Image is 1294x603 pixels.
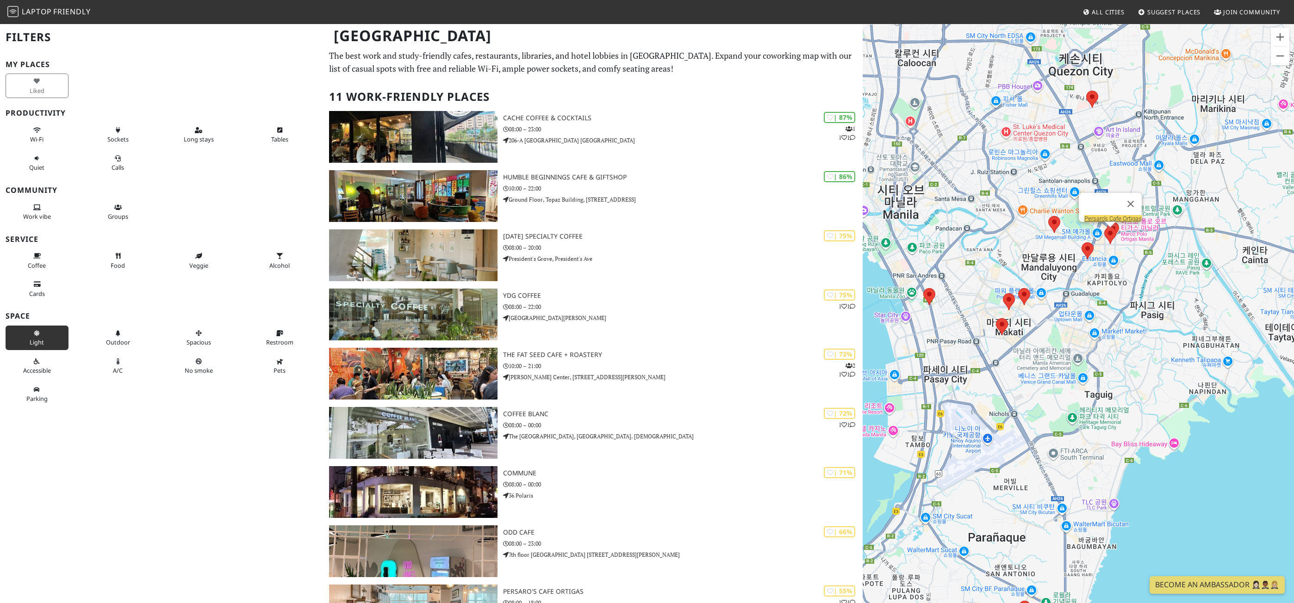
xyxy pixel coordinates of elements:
[503,410,863,418] h3: COFFEE BLANC
[108,212,128,221] span: Group tables
[1134,4,1205,20] a: Suggest Places
[266,338,293,346] span: Restroom
[274,366,286,375] span: Pet friendly
[824,289,855,300] div: | 75%
[824,171,855,182] div: | 86%
[503,254,863,263] p: President's Grove, President's Ave
[824,467,855,478] div: | 71%
[503,302,863,311] p: 08:00 – 22:00
[6,123,68,147] button: Wi-Fi
[187,338,211,346] span: Spacious
[824,526,855,537] div: | 66%
[6,186,318,195] h3: Community
[503,351,863,359] h3: The Fat Seed Cafe + Roastery
[6,326,68,350] button: Light
[1210,4,1284,20] a: Join Community
[6,354,68,378] button: Accessible
[111,261,125,270] span: Food
[503,432,863,441] p: The [GEOGRAPHIC_DATA], [GEOGRAPHIC_DATA]. [DEMOGRAPHIC_DATA]
[824,349,855,359] div: | 73%
[248,354,311,378] button: Pets
[503,195,863,204] p: Ground Floor, Topaz Building, [STREET_ADDRESS]
[6,277,68,301] button: Cards
[7,4,91,20] a: LaptopFriendly LaptopFriendly
[1092,8,1125,16] span: All Cities
[503,491,863,500] p: 36 Polaris
[248,123,311,147] button: Tables
[503,539,863,548] p: 08:00 – 23:00
[503,469,863,477] h3: Commune
[503,480,863,489] p: 08:00 – 00:00
[1084,215,1142,222] a: Persaro's Cafe Ortigas
[6,109,318,117] h3: Productivity
[1120,193,1142,215] button: 닫기
[323,466,863,518] a: Commune | 71% Commune 08:00 – 00:00 36 Polaris
[329,229,498,281] img: Dahan Specialty Coffee
[87,200,149,224] button: Groups
[168,248,230,273] button: Veggie
[503,421,863,430] p: 08:00 – 00:00
[329,525,498,577] img: Odd Cafe
[323,229,863,281] a: Dahan Specialty Coffee | 75% [DATE] Specialty Coffee 08:00 – 20:00 President's Grove, President's...
[323,525,863,577] a: Odd Cafe | 66% Odd Cafe 08:00 – 23:00 7th floor [GEOGRAPHIC_DATA] [STREET_ADDRESS][PERSON_NAME]
[839,302,855,311] p: 1 1
[185,366,213,375] span: Smoke free
[87,354,149,378] button: A/C
[23,212,51,221] span: People working
[329,111,498,163] img: Cache Coffee & Cocktails
[329,170,498,222] img: Humble Beginnings Cafe & Giftshop
[329,466,498,518] img: Commune
[113,366,123,375] span: Air conditioned
[106,338,130,346] span: Outdoor area
[824,408,855,418] div: | 72%
[323,170,863,222] a: Humble Beginnings Cafe & Giftshop | 86% Humble Beginnings Cafe & Giftshop 10:00 – 22:00 Ground Fl...
[329,289,498,340] img: YDG Coffee
[329,83,857,111] h2: 11 Work-Friendly Places
[1223,8,1280,16] span: Join Community
[503,550,863,559] p: 7th floor [GEOGRAPHIC_DATA] [STREET_ADDRESS][PERSON_NAME]
[323,348,863,400] a: The Fat Seed Cafe + Roastery | 73% 211 The Fat Seed Cafe + Roastery 10:00 – 21:00 [PERSON_NAME] C...
[323,289,863,340] a: YDG Coffee | 75% 11 YDG Coffee 08:00 – 22:00 [GEOGRAPHIC_DATA][PERSON_NAME]
[503,373,863,381] p: [PERSON_NAME] Center, [STREET_ADDRESS][PERSON_NAME]
[503,114,863,122] h3: Cache Coffee & Cocktails
[29,163,44,172] span: Quiet
[28,261,46,270] span: Coffee
[323,407,863,459] a: COFFEE BLANC | 72% 11 COFFEE BLANC 08:00 – 00:00 The [GEOGRAPHIC_DATA], [GEOGRAPHIC_DATA]. [DEMOG...
[184,135,214,143] span: Long stays
[329,348,498,400] img: The Fat Seed Cafe + Roastery
[503,529,863,536] h3: Odd Cafe
[6,200,68,224] button: Work vibe
[168,326,230,350] button: Spacious
[6,235,318,244] h3: Service
[503,125,863,134] p: 08:00 – 23:00
[87,326,149,350] button: Outdoor
[87,123,149,147] button: Sockets
[503,292,863,300] h3: YDG Coffee
[1271,28,1289,46] button: 확대
[503,233,863,240] h3: [DATE] Specialty Coffee
[248,248,311,273] button: Alcohol
[87,248,149,273] button: Food
[503,184,863,193] p: 10:00 – 22:00
[1079,4,1128,20] a: All Cities
[503,314,863,322] p: [GEOGRAPHIC_DATA][PERSON_NAME]
[503,588,863,596] h3: Persaro's Cafe Ortigas
[6,382,68,406] button: Parking
[503,243,863,252] p: 08:00 – 20:00
[271,135,288,143] span: Work-friendly tables
[30,135,44,143] span: Stable Wi-Fi
[6,151,68,175] button: Quiet
[6,60,318,69] h3: My Places
[6,312,318,320] h3: Space
[26,394,48,403] span: Parking
[329,407,498,459] img: COFFEE BLANC
[503,136,863,145] p: 206-A [GEOGRAPHIC_DATA] [GEOGRAPHIC_DATA]
[503,173,863,181] h3: Humble Beginnings Cafe & Giftshop
[30,338,44,346] span: Natural light
[839,124,855,142] p: 1 1 1
[824,112,855,123] div: | 87%
[53,6,90,17] span: Friendly
[29,289,45,298] span: Credit cards
[503,362,863,370] p: 10:00 – 21:00
[326,23,861,49] h1: [GEOGRAPHIC_DATA]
